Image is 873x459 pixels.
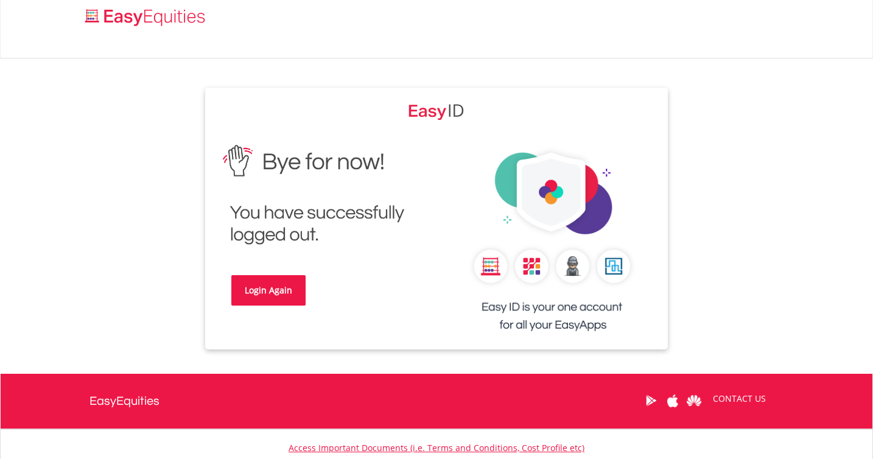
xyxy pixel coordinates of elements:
[446,136,659,349] img: EasyEquities
[289,442,584,454] a: Access Important Documents (i.e. Terms and Conditions, Cost Profile etc)
[408,100,465,121] img: EasyEquities
[640,382,662,419] a: Google Play
[89,374,160,429] a: EasyEquities
[662,382,683,419] a: Apple
[80,3,210,27] a: Home page
[214,136,427,254] img: EasyEquities
[83,7,210,27] img: EasyEquities_Logo.png
[683,382,704,419] a: Huawei
[704,382,774,416] a: CONTACT US
[231,275,306,306] a: Login Again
